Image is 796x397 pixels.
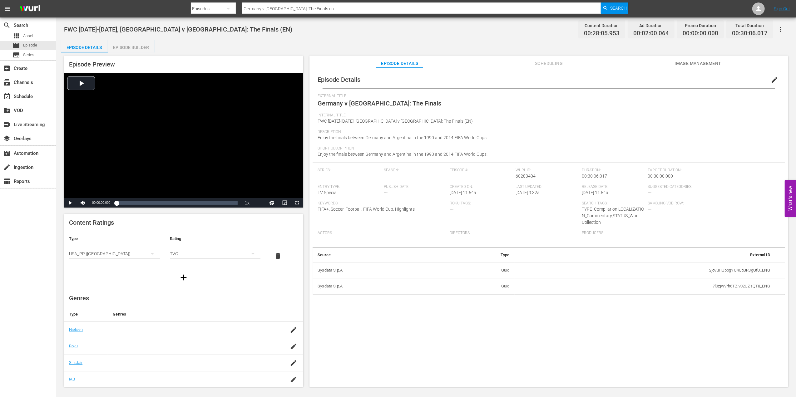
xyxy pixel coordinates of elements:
[69,360,82,365] a: Sinclair
[582,201,645,206] span: Search Tags:
[582,207,644,225] span: TYPE_Compilation,LOCALIZATION_Commentary,STATUS_Wurl Collection
[318,190,338,195] span: TV Special
[313,262,445,278] th: Sysdata S.p.A.
[384,168,447,173] span: Season:
[318,168,380,173] span: Series:
[69,245,160,262] div: USA_PR ([GEOGRAPHIC_DATA])
[582,168,645,173] span: Duration:
[384,190,388,195] span: ---
[92,201,110,204] span: 00:00:00.000
[648,201,711,206] span: Samsung VOD Row:
[582,184,645,189] span: Release Date:
[77,198,89,208] button: Mute
[445,262,515,278] td: Guid
[732,30,768,37] span: 00:30:06.017
[12,51,20,59] span: Series
[774,6,790,11] a: Sign Out
[516,190,540,195] span: [DATE] 9:32a
[61,40,108,55] div: Episode Details
[278,198,291,208] button: Picture-in-Picture
[318,76,360,83] span: Episode Details
[648,174,673,179] span: 00:30:00.000
[108,40,155,52] button: Episode Builder
[313,248,785,295] table: simple table
[3,107,11,114] span: VOD
[445,278,515,295] td: Guid
[64,26,292,33] span: FWC [DATE]-[DATE], [GEOGRAPHIC_DATA] v [GEOGRAPHIC_DATA]: The Finals (EN)
[450,174,453,179] span: ---
[241,198,253,208] button: Playback Rate
[23,42,37,48] span: Episode
[785,180,796,217] button: Open Feedback Widget
[3,65,11,72] span: Create
[648,207,652,212] span: ---
[313,278,445,295] th: Sysdata S.p.A.
[3,149,11,157] span: Automation
[108,307,277,322] th: Genres
[165,231,266,246] th: Rating
[648,190,652,195] span: ---
[584,21,620,30] div: Content Duration
[450,168,512,173] span: Episode #:
[12,42,20,49] span: Episode
[12,32,20,40] span: Asset
[515,248,775,262] th: External ID
[648,184,777,189] span: Suggested Categories:
[732,21,768,30] div: Total Duration
[450,190,476,195] span: [DATE] 11:54a
[61,40,108,52] button: Episode Details
[291,198,303,208] button: Fullscreen
[318,207,415,212] span: FIFA+, Soccer, Football, FIFA World Cup, Highlights
[648,168,777,173] span: Target Duration:
[633,30,669,37] span: 00:02:00.064
[771,76,778,84] span: edit
[516,168,579,173] span: Wurl ID:
[15,2,45,16] img: ans4CAIJ8jUAAAAAAAAAAAAAAAAAAAAAAAAgQb4GAAAAAAAAAAAAAAAAAAAAAAAAJMjXAAAAAAAAAAAAAAAAAAAAAAAAgAT5G...
[3,178,11,185] span: Reports
[64,307,108,322] th: Type
[3,22,11,29] span: Search
[274,252,282,260] span: delete
[108,40,155,55] div: Episode Builder
[450,201,579,206] span: Roku Tags:
[3,164,11,171] span: Ingestion
[266,198,278,208] button: Jump To Time
[318,201,447,206] span: Keywords:
[69,61,115,68] span: Episode Preview
[318,94,777,99] span: External Title
[116,201,238,205] div: Progress Bar
[450,231,579,236] span: Directors
[376,60,423,67] span: Episode Details
[3,93,11,100] span: Schedule
[318,119,473,124] span: FWC [DATE]-[DATE], [GEOGRAPHIC_DATA] v [GEOGRAPHIC_DATA]: The Finals (EN)
[384,174,388,179] span: ---
[450,184,512,189] span: Created On:
[318,152,487,157] span: Enjoy the finals between Germany and Argentina in the 1990 and 2014 FIFA World Cups.
[69,219,114,226] span: Content Ratings
[318,146,777,151] span: Short Description
[384,184,447,189] span: Publish Date:
[23,33,33,39] span: Asset
[64,198,77,208] button: Play
[582,174,607,179] span: 00:30:06.017
[683,30,718,37] span: 00:00:00.000
[318,184,380,189] span: Entry Type:
[3,135,11,142] span: Overlays
[318,130,777,135] span: Description
[23,52,34,58] span: Series
[526,60,572,67] span: Scheduling
[64,231,165,246] th: Type
[69,327,83,332] a: Nielsen
[170,245,261,262] div: TVG
[450,207,453,212] span: ---
[584,30,620,37] span: 00:28:05.953
[64,73,303,208] div: Video Player
[318,231,447,236] span: Actors
[69,294,89,302] span: Genres
[270,248,285,263] button: delete
[313,248,445,262] th: Source
[69,377,75,381] a: IAB
[318,100,441,107] span: Germany v [GEOGRAPHIC_DATA]: The Finals
[4,5,11,12] span: menu
[582,231,711,236] span: Producers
